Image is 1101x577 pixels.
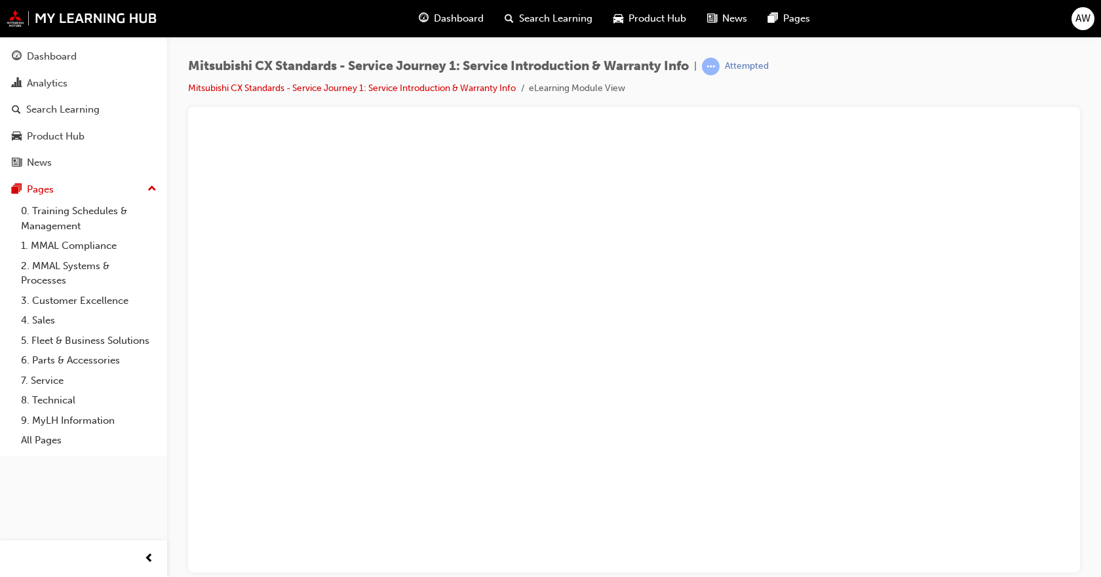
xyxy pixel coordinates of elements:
span: Search Learning [519,11,592,26]
a: Dashboard [5,45,162,69]
span: Dashboard [434,11,484,26]
a: guage-iconDashboard [408,5,494,32]
a: 0. Training Schedules & Management [16,201,162,236]
div: Dashboard [27,49,77,64]
div: Attempted [725,60,769,73]
span: guage-icon [12,51,22,63]
span: Mitsubishi CX Standards - Service Journey 1: Service Introduction & Warranty Info [188,59,689,74]
div: Product Hub [27,129,85,144]
a: 4. Sales [16,310,162,331]
a: 7. Service [16,371,162,391]
span: search-icon [12,104,21,116]
span: up-icon [147,181,157,198]
span: guage-icon [419,10,429,27]
span: pages-icon [768,10,778,27]
span: car-icon [12,131,22,143]
a: 8. Technical [16,390,162,411]
a: 3. Customer Excellence [16,291,162,311]
span: pages-icon [12,184,22,196]
a: Mitsubishi CX Standards - Service Journey 1: Service Introduction & Warranty Info [188,83,516,94]
span: car-icon [613,10,623,27]
a: 5. Fleet & Business Solutions [16,331,162,351]
a: search-iconSearch Learning [494,5,603,32]
a: Product Hub [5,124,162,149]
span: Product Hub [628,11,686,26]
a: 9. MyLH Information [16,411,162,431]
span: Pages [783,11,810,26]
span: | [694,59,697,74]
span: news-icon [12,157,22,169]
li: eLearning Module View [529,81,625,96]
a: pages-iconPages [758,5,821,32]
span: AW [1075,11,1091,26]
a: Search Learning [5,98,162,122]
button: Pages [5,177,162,202]
span: prev-icon [144,551,154,567]
a: News [5,151,162,175]
a: news-iconNews [697,5,758,32]
div: Search Learning [26,102,100,117]
span: chart-icon [12,78,22,90]
div: News [27,155,52,170]
div: Analytics [27,76,68,91]
div: Pages [27,182,54,197]
button: AW [1072,7,1094,30]
a: All Pages [16,430,162,451]
span: News [722,11,747,26]
a: 2. MMAL Systems & Processes [16,256,162,291]
a: Analytics [5,71,162,96]
button: DashboardAnalyticsSearch LearningProduct HubNews [5,42,162,177]
span: news-icon [707,10,717,27]
span: search-icon [505,10,514,27]
a: car-iconProduct Hub [603,5,697,32]
span: learningRecordVerb_ATTEMPT-icon [702,58,720,75]
img: mmal [7,10,157,27]
a: 6. Parts & Accessories [16,350,162,371]
a: 1. MMAL Compliance [16,236,162,256]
